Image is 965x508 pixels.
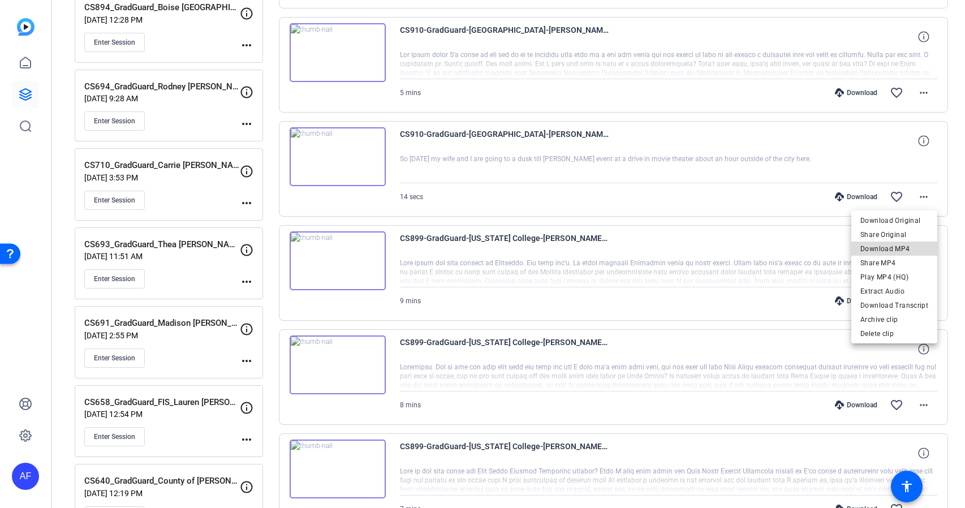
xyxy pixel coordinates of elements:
[860,242,928,256] span: Download MP4
[860,285,928,298] span: Extract Audio
[860,256,928,270] span: Share MP4
[860,270,928,284] span: Play MP4 (HQ)
[860,214,928,227] span: Download Original
[860,228,928,242] span: Share Original
[860,299,928,312] span: Download Transcript
[860,313,928,326] span: Archive clip
[860,327,928,341] span: Delete clip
